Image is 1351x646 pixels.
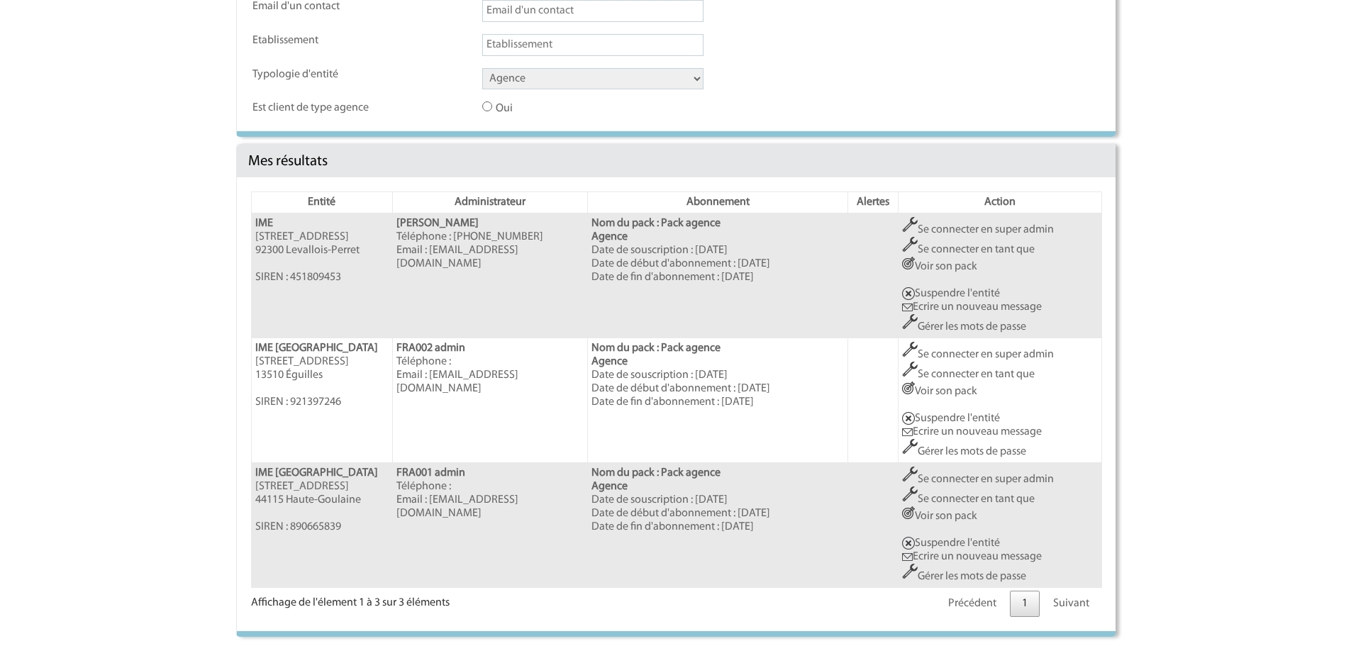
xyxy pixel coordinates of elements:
[899,192,1101,213] th: Action: activer pour trier la colonne par ordre croissant
[396,218,479,229] b: [PERSON_NAME]
[902,287,915,300] img: Suspendre entite
[902,564,918,579] img: Outils.png
[902,413,1000,424] a: Suspendre l'entité
[588,213,848,338] td: Date de souscription : [DATE] Date de début d'abonnement : [DATE] Date de fin d'abonnement : [DATE]
[237,145,1116,177] div: Mes résultats
[902,382,915,394] img: ActionCo.png
[902,412,915,425] img: Suspendre entite
[902,342,918,357] img: Outils.png
[251,213,393,338] td: [STREET_ADDRESS] 92300 Levallois-Perret SIREN : 451809453
[902,217,918,233] img: Outils.png
[902,224,1054,235] a: Se connecter en super admin
[1010,591,1040,617] a: 1
[396,467,465,479] b: FRA001 admin
[902,439,918,455] img: Outils.png
[482,101,610,116] label: Oui
[252,68,380,82] label: Typologie d'entité
[393,463,588,588] td: Téléphone : Email : [EMAIL_ADDRESS][DOMAIN_NAME]
[393,192,588,213] th: Administrateur: activer pour trier la colonne par ordre croissant
[902,257,915,269] img: ActionCo.png
[591,481,628,492] b: Agence
[255,467,378,479] b: IME [GEOGRAPHIC_DATA]
[252,34,380,48] label: Etablissement
[588,338,848,463] td: Date de souscription : [DATE] Date de début d'abonnement : [DATE] Date de fin d'abonnement : [DATE]
[902,303,913,311] img: Ecrire un nouveau message
[251,588,450,610] div: Affichage de l'élement 1 à 3 sur 3 éléments
[902,314,918,330] img: Outils.png
[396,343,465,354] b: FRA002 admin
[902,537,915,550] img: Suspendre entite
[902,428,913,436] img: Ecrire un nouveau message
[902,494,1035,505] a: Se connecter en tant que
[902,426,1042,438] a: Ecrire un nouveau message
[255,343,378,354] b: IME [GEOGRAPHIC_DATA]
[902,288,1000,299] a: Suspendre l'entité
[482,34,704,56] input: Etablissement
[588,192,848,213] th: Abonnement: activer pour trier la colonne par ordre croissant
[902,301,1042,313] a: Ecrire un nouveau message
[902,511,977,522] a: Voir son pack
[847,192,898,213] th: Alertes: activer pour trier la colonne par ordre croissant
[902,369,1035,380] a: Se connecter en tant que
[591,218,721,229] b: Nom du pack : Pack agence
[902,571,1026,582] a: Gérer les mots de passe
[902,362,918,377] img: Outils.png
[902,538,1000,549] a: Suspendre l'entité
[902,321,1026,333] a: Gérer les mots de passe
[251,192,393,213] th: Entité: activer pour trier la colonne par ordre décroissant
[255,218,273,229] b: IME
[252,101,380,115] label: Est client de type agence
[902,551,1042,562] a: Ecrire un nouveau message
[588,463,848,588] td: Date de souscription : [DATE] Date de début d'abonnement : [DATE] Date de fin d'abonnement : [DATE]
[902,261,977,272] a: Voir son pack
[902,386,977,397] a: Voir son pack
[902,349,1054,360] a: Se connecter en super admin
[902,244,1035,255] a: Se connecter en tant que
[591,343,721,354] b: Nom du pack : Pack agence
[902,446,1026,457] a: Gérer les mots de passe
[1041,591,1101,617] a: Suivant
[393,213,588,338] td: Téléphone : [PHONE_NUMBER] Email : [EMAIL_ADDRESS][DOMAIN_NAME]
[902,553,913,561] img: Ecrire un nouveau message
[251,338,393,463] td: [STREET_ADDRESS] 13510 Éguilles SIREN : 921397246
[902,474,1054,485] a: Se connecter en super admin
[902,486,918,502] img: Outils.png
[902,467,918,482] img: Outils.png
[902,506,915,519] img: ActionCo.png
[251,463,393,588] td: [STREET_ADDRESS] 44115 Haute-Goulaine SIREN : 890665839
[591,231,628,243] b: Agence
[591,467,721,479] b: Nom du pack : Pack agence
[591,356,628,367] b: Agence
[393,338,588,463] td: Téléphone : Email : [EMAIL_ADDRESS][DOMAIN_NAME]
[902,237,918,252] img: Outils.png
[936,591,1008,617] a: Précédent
